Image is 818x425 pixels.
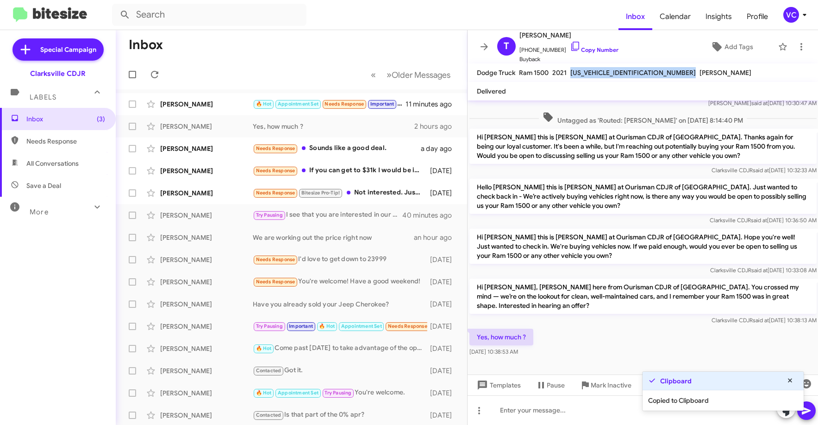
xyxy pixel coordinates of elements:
a: Copy Number [570,46,618,53]
span: Add Tags [724,38,753,55]
div: I see that you are interested in our Porsche. I will notify them of your offer. [253,210,404,220]
div: We are working out the price right now [253,233,414,242]
div: Have you already sold your Jeep Cherokee? [253,300,427,309]
div: [DATE] [427,255,459,264]
div: I'd love to get down to 23999 [253,254,427,265]
div: [PERSON_NAME] [160,344,253,353]
div: [DATE] [427,344,459,353]
span: Needs Response [325,101,364,107]
h1: Inbox [129,37,163,52]
span: Buyback [519,55,618,64]
div: [PERSON_NAME] [160,411,253,420]
span: Needs Response [256,256,295,262]
span: Needs Response [256,190,295,196]
span: Contacted [256,368,281,374]
span: Needs Response [26,137,105,146]
div: [PERSON_NAME] [160,100,253,109]
span: Ram 1500 [519,69,549,77]
span: said at [751,100,767,106]
span: Older Messages [392,70,450,80]
span: Labels [30,93,56,101]
div: Not interested. Just want out the door pricing [253,187,427,198]
div: Nm [253,321,427,331]
p: Hi [PERSON_NAME] this is [PERSON_NAME] at Ourisman CDJR of [GEOGRAPHIC_DATA]. Hope you're well! J... [469,229,817,264]
span: Mark Inactive [591,377,631,394]
div: [PERSON_NAME] [160,277,253,287]
div: Sounds like a good deal. [253,143,421,154]
span: [PERSON_NAME] [699,69,751,77]
button: Previous [365,65,381,84]
span: All Conversations [26,159,79,168]
div: 40 minutes ago [404,211,460,220]
span: Needs Response [256,168,295,174]
span: Appointment Set [278,390,318,396]
span: said at [752,167,768,174]
div: Victoria, can we move my appointment to [DATE] in the morning like 10? [253,99,406,109]
div: VC [783,7,799,23]
span: Important [370,101,394,107]
p: Yes, how much ? [469,329,533,345]
div: an hour ago [414,233,459,242]
div: [DATE] [427,166,459,175]
div: [PERSON_NAME] [160,166,253,175]
button: Next [381,65,456,84]
span: 🔥 Hot [256,390,272,396]
span: 🔥 Hot [319,323,335,329]
span: [PERSON_NAME] [DATE] 10:30:47 AM [708,100,816,106]
button: Pause [528,377,572,394]
span: Appointment Set [278,101,318,107]
span: Clarksville CDJR [DATE] 10:32:33 AM [711,167,816,174]
span: said at [750,217,767,224]
span: [US_VEHICLE_IDENTIFICATION_NUMBER] [570,69,696,77]
span: 🔥 Hot [256,345,272,351]
div: [PERSON_NAME] [160,388,253,398]
span: Inbox [618,3,652,30]
div: [DATE] [427,411,459,420]
span: Profile [739,3,775,30]
p: Hi [PERSON_NAME] this is [PERSON_NAME] at Ourisman CDJR of [GEOGRAPHIC_DATA]. Thanks again for be... [469,129,817,164]
a: Calendar [652,3,698,30]
span: 2021 [552,69,567,77]
div: Is that part of the 0% apr? [253,410,427,420]
span: Special Campaign [40,45,96,54]
span: » [387,69,392,81]
span: [PERSON_NAME] [519,30,618,41]
a: Special Campaign [12,38,104,61]
div: [PERSON_NAME] [160,233,253,242]
div: [PERSON_NAME] [160,144,253,153]
div: You're welcome! Have a good weekend! [253,276,427,287]
span: (3) [97,114,105,124]
div: 11 minutes ago [406,100,459,109]
div: [PERSON_NAME] [160,122,253,131]
span: [PHONE_NUMBER] [519,41,618,55]
div: [DATE] [427,388,459,398]
span: Needs Response [256,279,295,285]
button: Templates [468,377,528,394]
span: More [30,208,49,216]
div: Come past [DATE] to take advantage of the opportunities we have. [253,343,427,354]
div: [PERSON_NAME] [160,322,253,331]
span: Delivered [477,87,506,95]
button: Add Tags [689,38,774,55]
div: Got it. [253,365,427,376]
nav: Page navigation example [366,65,456,84]
strong: Clipboard [660,376,692,386]
div: Clarksville CDJR [30,69,86,78]
button: VC [775,7,808,23]
input: Search [112,4,306,26]
span: Needs Response [256,145,295,151]
div: a day ago [421,144,460,153]
button: Mark Inactive [572,377,639,394]
span: Dodge Truck [477,69,515,77]
span: Try Pausing [256,212,283,218]
div: [PERSON_NAME] [160,366,253,375]
span: Clarksville CDJR [DATE] 10:38:13 AM [711,317,816,324]
span: [DATE] 10:38:53 AM [469,348,518,355]
span: Needs Response [388,323,427,329]
span: said at [752,317,768,324]
div: 2 hours ago [414,122,459,131]
span: Untagged as 'Routed: [PERSON_NAME]' on [DATE] 8:14:40 PM [539,112,747,125]
span: Try Pausing [256,323,283,329]
div: [PERSON_NAME] [160,300,253,309]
